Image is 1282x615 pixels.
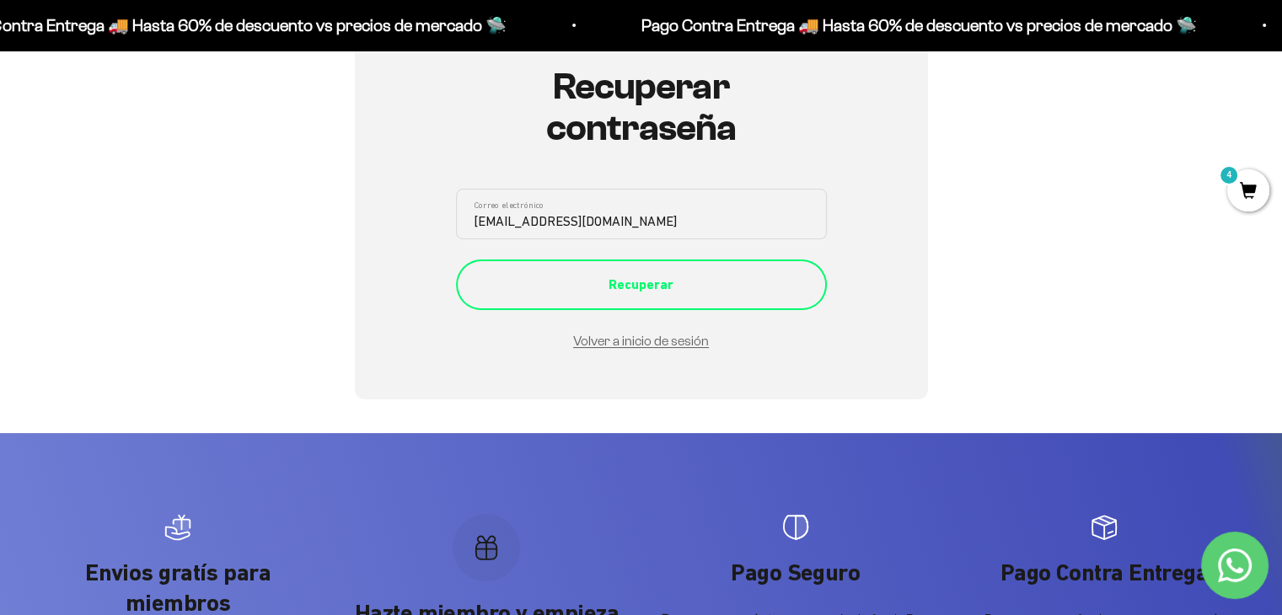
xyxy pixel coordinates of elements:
[456,259,827,310] button: Recuperar
[490,274,793,296] div: Recuperar
[573,334,709,348] a: Volver a inicio de sesión
[1227,183,1269,201] a: 4
[658,558,933,588] p: Pago Seguro
[456,67,827,148] h1: Recuperar contraseña
[640,12,1195,39] p: Pago Contra Entrega 🚚 Hasta 60% de descuento vs precios de mercado 🛸
[967,558,1242,588] p: Pago Contra Entrega
[1219,165,1239,185] mark: 4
